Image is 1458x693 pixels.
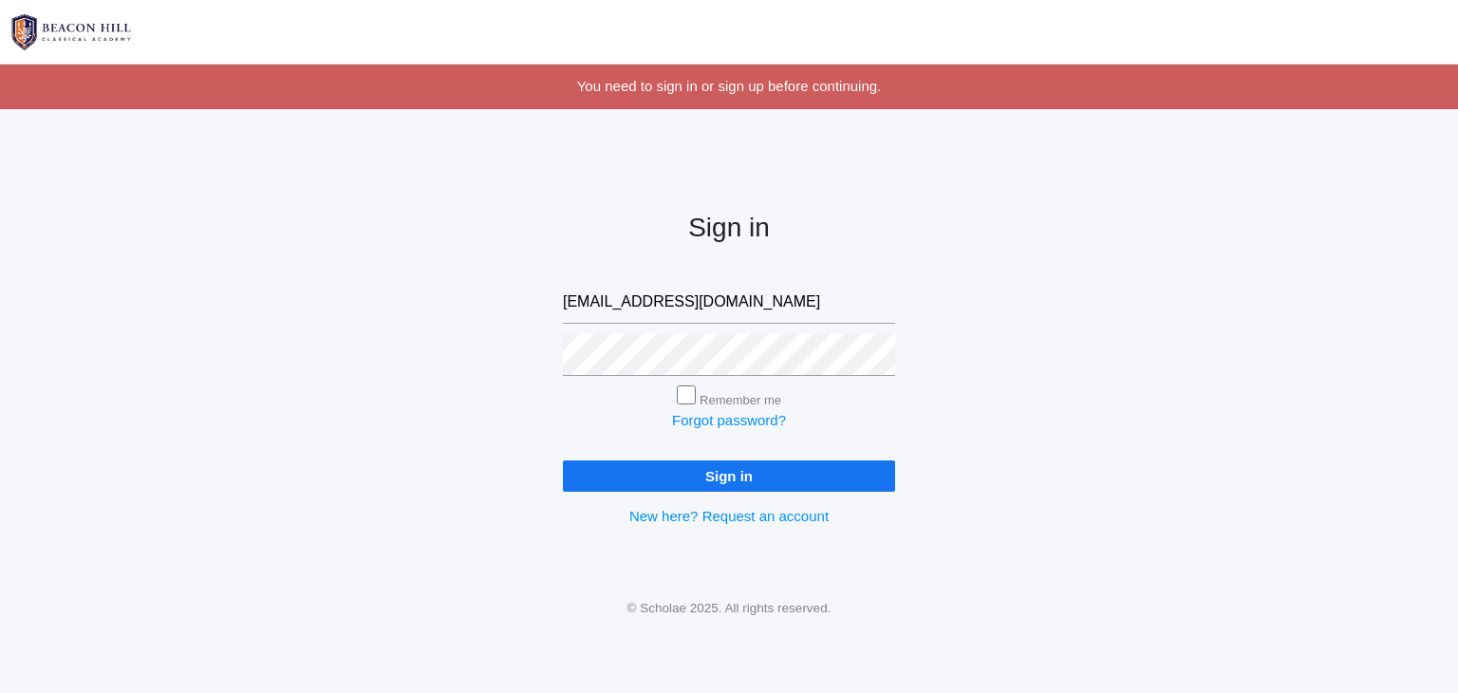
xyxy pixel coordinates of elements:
h2: Sign in [563,214,895,243]
label: Remember me [700,393,781,407]
input: Email address [563,281,895,324]
a: New here? Request an account [629,508,829,524]
input: Sign in [563,460,895,492]
a: Forgot password? [672,412,786,428]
